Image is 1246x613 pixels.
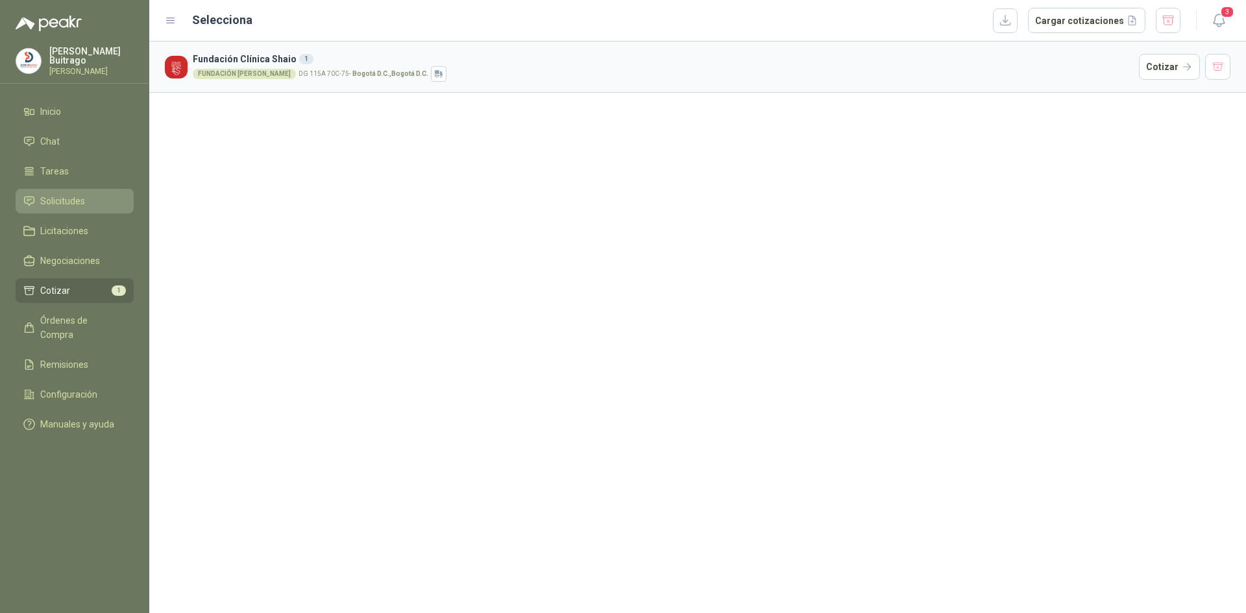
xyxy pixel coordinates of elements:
[1028,8,1145,34] button: Cargar cotizaciones
[352,70,428,77] strong: Bogotá D.C. , Bogotá D.C.
[16,16,82,31] img: Logo peakr
[40,357,88,372] span: Remisiones
[49,47,134,65] p: [PERSON_NAME] Buitrago
[193,69,296,79] div: FUNDACIÓN [PERSON_NAME]
[40,134,60,149] span: Chat
[1207,9,1230,32] button: 3
[40,417,114,431] span: Manuales y ayuda
[1139,54,1200,80] button: Cotizar
[16,49,41,73] img: Company Logo
[192,11,252,29] h2: Selecciona
[40,387,97,402] span: Configuración
[40,254,100,268] span: Negociaciones
[40,194,85,208] span: Solicitudes
[16,352,134,377] a: Remisiones
[112,285,126,296] span: 1
[16,248,134,273] a: Negociaciones
[1220,6,1234,18] span: 3
[40,104,61,119] span: Inicio
[40,164,69,178] span: Tareas
[165,56,188,78] img: Company Logo
[16,129,134,154] a: Chat
[16,189,134,213] a: Solicitudes
[40,283,70,298] span: Cotizar
[16,278,134,303] a: Cotizar1
[40,313,121,342] span: Órdenes de Compra
[40,224,88,238] span: Licitaciones
[16,99,134,124] a: Inicio
[16,219,134,243] a: Licitaciones
[299,54,313,64] div: 1
[16,412,134,437] a: Manuales y ayuda
[193,52,1134,66] h3: Fundación Clínica Shaio
[299,71,428,77] p: DG 115A 70C-75 -
[16,159,134,184] a: Tareas
[16,382,134,407] a: Configuración
[16,308,134,347] a: Órdenes de Compra
[49,67,134,75] p: [PERSON_NAME]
